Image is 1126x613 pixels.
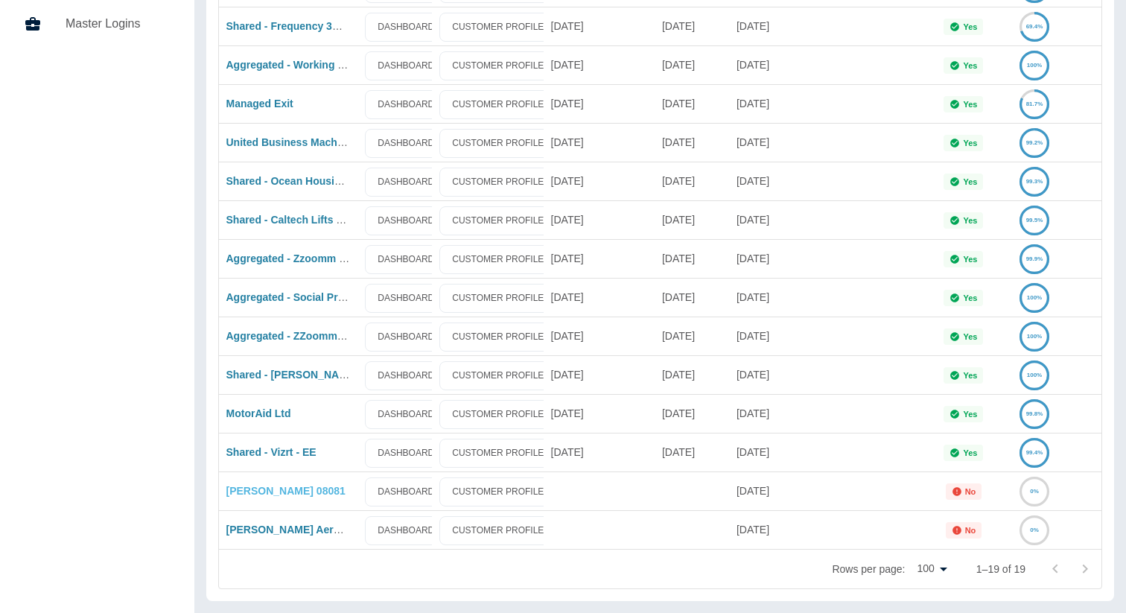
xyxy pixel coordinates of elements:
text: 99.2% [1026,139,1043,146]
div: 26 Aug 2025 [729,471,804,510]
div: Not all required reports for this customer were uploaded for the latest usage month. [946,483,982,500]
a: Aggregated - Social Print and Copy CIC - EE [226,291,445,303]
p: Rows per page: [832,562,905,577]
a: DASHBOARD [365,245,447,274]
div: 06 Aug 2025 [729,7,804,45]
a: CUSTOMER PROFILE [439,323,556,352]
a: 99.2% [1020,136,1049,148]
a: DASHBOARD [365,361,447,390]
a: 99.3% [1020,175,1049,187]
text: 0% [1030,527,1039,533]
div: 05 Aug 2025 [729,84,804,123]
a: Shared - [PERSON_NAME] Winnicott Ltd - EE [226,369,451,381]
text: 0% [1030,488,1039,495]
div: 20 Aug 2025 [544,84,655,123]
p: No [965,526,976,535]
p: Yes [963,22,977,31]
div: 29 Jul 2025 [655,239,729,278]
a: DASHBOARD [365,90,447,119]
a: CUSTOMER PROFILE [439,477,556,506]
div: 12 Aug 2025 [544,355,655,394]
p: Yes [963,332,977,341]
div: 06 Aug 2025 [729,162,804,200]
a: DASHBOARD [365,400,447,429]
div: 05 Aug 2025 [729,394,804,433]
a: CUSTOMER PROFILE [439,400,556,429]
p: 1–19 of 19 [976,562,1025,577]
a: 100% [1020,59,1049,71]
a: 0% [1020,485,1049,497]
div: 27 Jul 2025 [655,433,729,471]
text: 100% [1027,333,1042,340]
a: Master Logins [12,6,182,42]
div: 29 Jul 2025 [655,278,729,317]
a: DASHBOARD [365,516,447,545]
p: Yes [963,371,977,380]
div: 21 Aug 2025 [544,7,655,45]
text: 99.8% [1026,410,1043,417]
a: [PERSON_NAME] Aero Seating - [DOMAIN_NAME] [226,524,476,536]
a: 99.8% [1020,407,1049,419]
a: 100% [1020,369,1049,381]
a: Managed Exit [226,98,293,109]
a: MotorAid Ltd [226,407,291,419]
div: 05 Aug 2025 [729,123,804,162]
a: CUSTOMER PROFILE [439,516,556,545]
a: DASHBOARD [365,477,447,506]
a: DASHBOARD [365,439,447,468]
a: United Business Machines Plc [226,136,377,148]
a: Shared - Frequency 3G Telecom Ltd - EE [226,20,427,32]
a: 81.7% [1020,98,1049,109]
p: Yes [963,100,977,109]
a: CUSTOMER PROFILE [439,284,556,313]
a: Shared - Ocean Housing Group - [DOMAIN_NAME] [226,175,477,187]
text: 99.3% [1026,178,1043,185]
a: CUSTOMER PROFILE [439,13,556,42]
div: 06 Aug 2025 [729,45,804,84]
div: 08 Aug 2025 [655,123,729,162]
a: Aggregated - ZZoomm PLC 2 - EE [226,330,393,342]
a: 99.5% [1020,214,1049,226]
p: Yes [963,177,977,186]
a: 100% [1020,330,1049,342]
div: 12 Aug 2025 [544,239,655,278]
a: DASHBOARD [365,51,447,80]
a: Aggregated - Working Rite - EE [226,59,381,71]
div: 14 Aug 2025 [544,123,655,162]
a: CUSTOMER PROFILE [439,90,556,119]
a: Shared - Caltech Lifts Ltd - [DOMAIN_NAME] [226,214,448,226]
text: 81.7% [1026,101,1043,107]
div: 29 Jul 2025 [655,317,729,355]
div: 06 Aug 2025 [729,239,804,278]
div: 13 Aug 2025 [655,84,729,123]
div: 01 Aug 2025 [655,200,729,239]
div: 06 Aug 2025 [729,355,804,394]
div: 13 Aug 2025 [544,200,655,239]
div: 12 Aug 2025 [729,317,804,355]
div: 05 Aug 2025 [729,510,804,549]
p: Yes [963,448,977,457]
p: Yes [963,255,977,264]
div: 06 Aug 2025 [729,433,804,471]
a: Aggregated - Zzoomm PLC - EE [226,252,384,264]
div: 01 Aug 2025 [655,162,729,200]
a: CUSTOMER PROFILE [439,206,556,235]
div: 13 Aug 2025 [544,162,655,200]
div: 12 Aug 2025 [544,317,655,355]
a: CUSTOMER PROFILE [439,361,556,390]
div: 06 Aug 2025 [544,433,655,471]
a: DASHBOARD [365,284,447,313]
a: CUSTOMER PROFILE [439,245,556,274]
text: 69.4% [1026,23,1043,30]
a: [PERSON_NAME] 08081 [226,485,346,497]
div: 25 Jul 2025 [655,394,729,433]
text: 100% [1027,372,1042,378]
a: CUSTOMER PROFILE [439,439,556,468]
text: 100% [1027,294,1042,301]
a: CUSTOMER PROFILE [439,129,556,158]
p: No [965,487,976,496]
a: 0% [1020,524,1049,536]
a: 99.4% [1020,446,1049,458]
div: 14 Aug 2025 [655,45,729,84]
a: DASHBOARD [365,129,447,158]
